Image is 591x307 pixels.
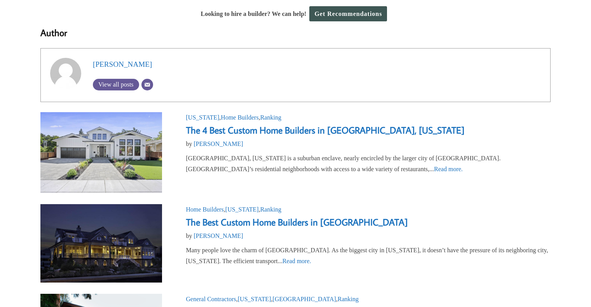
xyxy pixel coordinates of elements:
[186,296,236,302] a: General Contractors
[50,58,81,89] img: Adam Scharf
[186,114,281,121] span: , ,
[186,216,408,228] a: The Best Custom Home Builders in [GEOGRAPHIC_DATA]
[225,206,259,213] a: [US_STATE]
[186,153,551,175] div: [GEOGRAPHIC_DATA], [US_STATE] is a suburban enclave, nearly encircled by the larger city of [GEOG...
[186,206,281,213] span: , ,
[186,124,464,136] a: The 4 Best Custom Home Builders in [GEOGRAPHIC_DATA], [US_STATE]
[238,296,271,302] a: [US_STATE]
[186,296,359,302] span: , , ,
[93,79,139,90] a: View all posts
[186,245,551,267] div: Many people love the charm of [GEOGRAPHIC_DATA]. As the biggest city in [US_STATE], it doesn’t ha...
[186,206,224,213] a: Home Builders
[309,6,387,21] a: Get Recommendations
[194,140,243,147] a: [PERSON_NAME]
[434,166,463,172] a: Read more.
[186,140,243,147] span: by
[40,26,551,40] h3: Author
[93,60,152,68] a: [PERSON_NAME]
[93,81,139,88] span: View all posts
[186,232,243,239] span: by
[260,114,281,121] a: Ranking
[194,232,243,239] a: [PERSON_NAME]
[273,296,336,302] a: [GEOGRAPHIC_DATA]
[282,258,311,264] a: Read more.
[141,79,153,90] a: Email
[186,114,220,121] a: [US_STATE]
[221,114,258,121] a: Home Builders
[260,206,281,213] a: Ranking
[338,296,359,302] a: Ranking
